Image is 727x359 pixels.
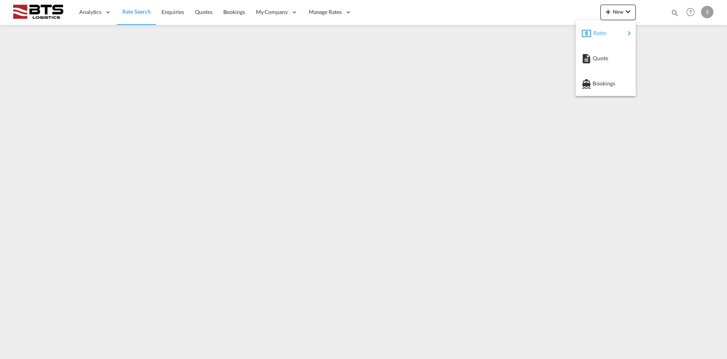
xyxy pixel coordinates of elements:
span: Bookings [593,76,601,91]
span: Quote [593,51,601,66]
button: Quote [576,45,636,71]
div: Quote [582,49,630,68]
div: Bookings [582,74,630,93]
md-icon: icon-chevron-right [624,29,634,38]
span: Rates [593,25,603,41]
button: Bookings [576,71,636,96]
